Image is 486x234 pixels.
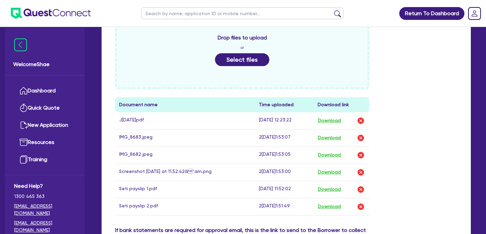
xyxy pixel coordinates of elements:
[20,104,28,112] img: quick-quote
[318,185,341,194] button: Download
[14,117,75,134] a: New Application
[357,168,365,176] img: delete-icon
[255,112,314,129] td: [DATE] 12:23:22
[11,8,91,19] img: quest-connect-logo-blue
[314,97,369,112] th: Download link
[357,151,365,159] img: delete-icon
[318,168,341,177] button: Download
[20,138,28,146] img: resources
[466,5,483,22] a: Dropdown toggle
[115,97,255,112] th: Document name
[357,134,365,142] img: delete-icon
[20,155,28,164] img: training
[255,146,314,164] td: 2[DATE]1:53:05
[14,134,75,151] a: Resources
[14,99,75,117] a: Quick Quote
[318,134,341,142] button: Download
[399,7,464,20] a: Return To Dashboard
[115,146,255,164] td: IMG_8682.jpeg
[318,116,341,125] button: Download
[13,60,76,68] span: Welcome Shae
[255,164,314,181] td: 2[DATE]1:53:00
[115,129,255,146] td: IMG_8683.jpeg
[14,203,75,217] a: [EMAIL_ADDRESS][DOMAIN_NAME]
[115,181,255,198] td: Seti payslip 1.pdf
[255,181,314,198] td: [DATE] 11:52:02
[14,182,75,190] span: Need Help?
[14,193,75,200] span: 1300 465 363
[255,129,314,146] td: 2[DATE]1:53:07
[240,45,244,51] span: or
[255,198,314,215] td: 2[DATE]1:51:49
[141,7,344,19] input: Search by name, application ID or mobile number...
[318,202,341,211] button: Download
[14,82,75,99] a: Dashboard
[115,198,255,215] td: Seti payslip 2.pdf
[357,203,365,211] img: delete-icon
[14,38,27,51] img: icon-menu-close
[357,117,365,125] img: delete-icon
[318,151,341,159] button: Download
[115,164,255,181] td: Screenshot [DATE] at 11.52.42â¯am.png
[115,112,255,129] td: J[DATE]pdf
[357,185,365,194] img: delete-icon
[218,34,267,42] span: Drop files to upload
[20,121,28,129] img: new-application
[255,97,314,112] th: Time uploaded
[14,220,75,234] a: [EMAIL_ADDRESS][DOMAIN_NAME]
[14,151,75,168] a: Training
[215,53,270,66] button: Select files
